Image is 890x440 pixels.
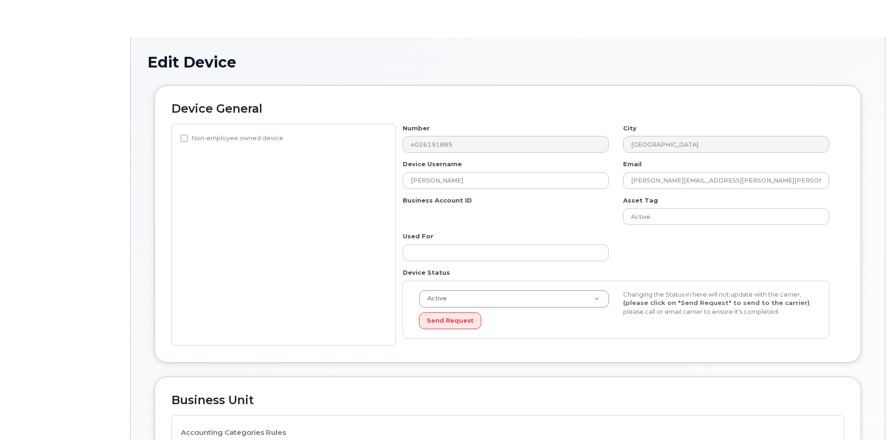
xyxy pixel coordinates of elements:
[419,291,609,307] a: Active
[419,312,481,330] button: Send Request
[623,160,642,169] label: Email
[147,54,868,70] h1: Edit Device
[616,290,820,316] div: Changing the Status in here will not update with the carrier, , please call or email carrier to e...
[403,160,462,169] label: Device Username
[172,394,844,407] h2: Business Unit
[181,429,835,437] h4: Accounting Categories Rules
[180,133,283,144] label: Non-employee owned device
[422,294,447,303] span: Active
[403,268,450,277] label: Device Status
[623,196,658,205] label: Asset Tag
[403,232,433,241] label: Used For
[623,299,810,306] strong: (please click on "Send Request" to send to the carrier)
[403,196,472,205] label: Business Account ID
[623,124,637,133] label: City
[403,124,430,133] label: Number
[172,102,844,115] h2: Device General
[180,135,188,142] input: Non-employee owned device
